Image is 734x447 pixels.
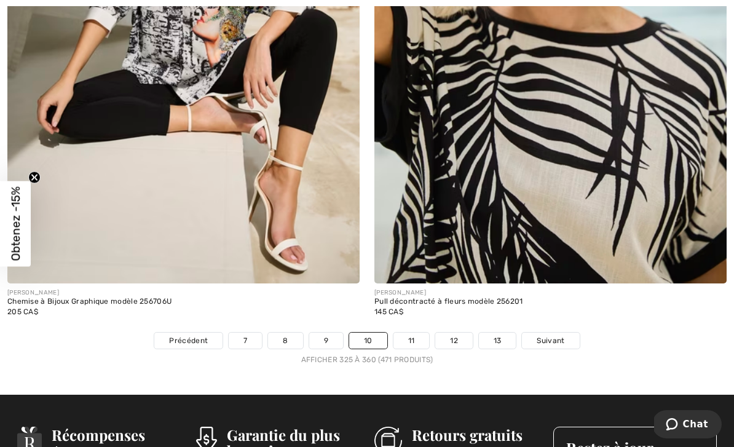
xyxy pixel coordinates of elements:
[374,307,403,316] span: 145 CA$
[522,333,579,349] a: Suivant
[412,427,539,443] h3: Retours gratuits
[479,333,516,349] a: 13
[268,333,302,349] a: 8
[374,298,727,306] div: Pull décontracté à fleurs modèle 256201
[9,186,23,261] span: Obtenez -15%
[7,288,360,298] div: [PERSON_NAME]
[393,333,430,349] a: 11
[7,307,38,316] span: 205 CA$
[154,333,223,349] a: Précédent
[28,171,41,183] button: Close teaser
[7,298,360,306] div: Chemise à Bijoux Graphique modèle 256706U
[374,288,727,298] div: [PERSON_NAME]
[435,333,473,349] a: 12
[309,333,343,349] a: 9
[169,335,208,346] span: Précédent
[654,410,722,441] iframe: Ouvre un widget dans lequel vous pouvez chatter avec l’un de nos agents
[537,335,564,346] span: Suivant
[349,333,387,349] a: 10
[229,333,262,349] a: 7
